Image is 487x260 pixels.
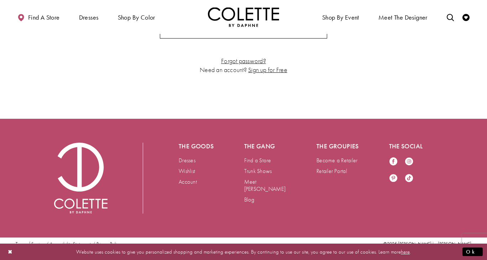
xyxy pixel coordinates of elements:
span: Shop by color [116,7,157,27]
a: Visit our Pinterest - Opens in new tab [389,174,398,183]
a: here [401,248,410,255]
a: Visit Home Page [208,7,279,27]
a: Visit our TikTok - Opens in new tab [405,174,413,183]
a: Visit our Facebook - Opens in new tab [389,157,398,167]
a: Find a Store [244,157,271,164]
a: Retailer Portal [316,167,347,175]
img: Colette by Daphne [54,143,108,213]
a: Become a Retailer [316,157,357,164]
h5: The goods [179,143,216,150]
a: Forgot password? [221,57,266,65]
p: Website uses cookies to give you personalized shopping and marketing experiences. By continuing t... [51,247,436,256]
a: Meet [PERSON_NAME] [244,178,286,193]
span: Need an account? [200,66,247,74]
a: Meet the designer [377,7,429,27]
span: Dresses [79,14,99,21]
span: Shop by color [118,14,155,21]
a: Find a store [16,7,61,27]
a: Wishlist [179,167,195,175]
img: Colette by Daphne [208,7,279,27]
a: Sign up for Free [248,66,287,74]
a: Toggle search [445,7,456,27]
h5: The groupies [316,143,361,150]
a: Dresses [179,157,195,164]
h5: The social [389,143,433,150]
ul: Post footer menu [13,241,124,246]
a: Visit our Instagram - Opens in new tab [405,157,413,167]
span: ©2025 [PERSON_NAME] by [PERSON_NAME] [383,241,471,247]
a: Privacy Policy [96,241,121,246]
span: Find a store [28,14,60,21]
a: Trunk Shows [244,167,272,175]
a: Account [179,178,197,185]
a: Terms of Service [16,241,44,246]
a: Accessibility Statement [50,241,91,246]
h5: The gang [244,143,288,150]
span: Meet the designer [378,14,428,21]
ul: Follow us [386,153,424,187]
span: Shop By Event [322,14,359,21]
span: Dresses [77,7,100,27]
a: Check Wishlist [461,7,471,27]
button: Submit Dialog [462,247,483,256]
a: Visit Colette by Daphne Homepage [54,143,108,213]
button: Close Dialog [4,245,16,258]
a: Blog [244,196,255,203]
span: Shop By Event [320,7,361,27]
